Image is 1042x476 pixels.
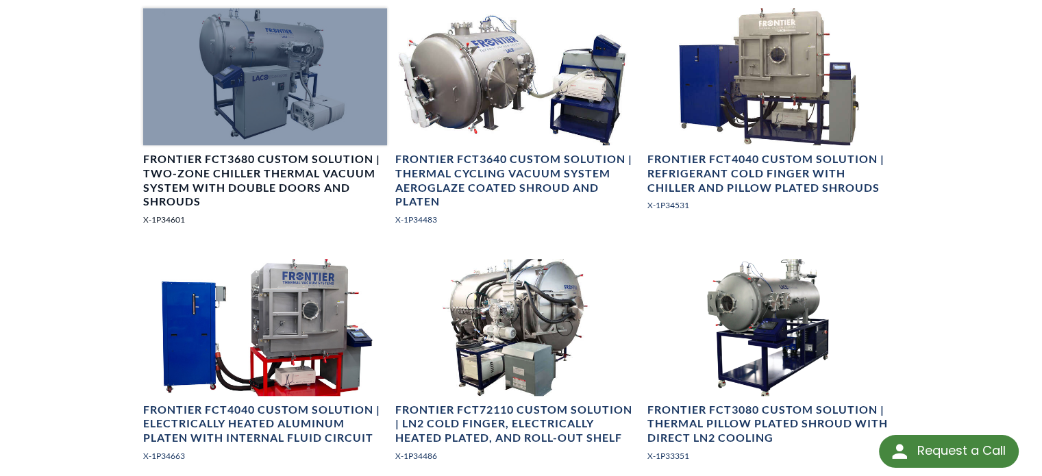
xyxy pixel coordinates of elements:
p: X-1P34483 [395,213,639,226]
img: round button [889,440,910,462]
div: Request a Call [917,435,1005,466]
h4: Frontier FCT3680 Custom Solution | Two-Zone Chiller Thermal Vacuum System with Double Doors and S... [143,152,387,209]
p: X-1P34663 [143,449,387,462]
a: Vacuum Chamber with chillerFrontier FCT4040 Custom Solution | Refrigerant Cold Finger with Chille... [647,8,891,223]
div: Request a Call [879,435,1019,468]
a: Vacuum chamber with chillerFrontier FCT4040 Custom Solution | Electrically Heated Aluminum Platen... [143,259,387,473]
h4: Frontier FCT3640 Custom Solution | Thermal Cycling Vacuum System Aeroglaze Coated Shroud and Platen [395,152,639,209]
a: Image showing full view of vacuum chamber, controller and coolers/Frontier FCT3680 Custom Solutio... [143,8,387,237]
h4: Frontier FCT4040 Custom Solution | Electrically Heated Aluminum Platen with Internal Fluid Circuit [143,403,387,445]
h4: Frontier FCT3080 Custom Solution | Thermal Pillow Plated Shroud with Direct LN2 Cooling [647,403,891,445]
h4: Frontier FCT4040 Custom Solution | Refrigerant Cold Finger with Chiller and Pillow Plated Shrouds [647,152,891,195]
p: X-1P33351 [647,449,891,462]
a: Frontier Thermal Vacuum Chamber and Chiller System, angled viewFrontier FCT3640 Custom Solution |... [395,8,639,237]
a: Cylindrical vacuum chamberFrontier FCT72110 Custom Solution | LN2 Cold Finger, Electrically Heate... [395,259,639,473]
p: X-1P34531 [647,199,891,212]
h4: Frontier FCT72110 Custom Solution | LN2 Cold Finger, Electrically Heated Plated, and Roll-out Shelf [395,403,639,445]
p: X-1P34486 [395,449,639,462]
p: X-1P34601 [143,213,387,226]
a: Vacuum chamber full viewFrontier FCT3080 Custom Solution | Thermal Pillow Plated Shroud with Dire... [647,259,891,473]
